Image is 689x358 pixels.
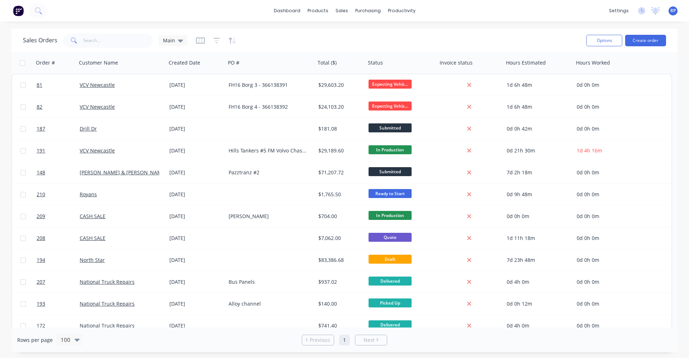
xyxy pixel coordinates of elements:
span: RP [670,8,676,14]
div: Status [368,59,383,66]
button: Options [586,35,622,46]
span: Ready to Start [369,189,412,198]
a: Page 1 is your current page [339,335,350,345]
div: 0d 21h 30m [507,147,568,154]
span: Quote [369,233,412,242]
span: 209 [37,213,45,220]
div: FH16 Borg 4 - 366138392 [229,103,308,110]
div: Hours Worked [576,59,610,66]
a: 193 [37,293,80,315]
span: 0d 0h 0m [577,191,599,198]
a: 82 [37,96,80,118]
a: Previous page [302,336,334,344]
span: 208 [37,235,45,242]
div: Alloy channel [229,300,308,307]
a: 172 [37,315,80,336]
a: National Truck Repairs [80,278,135,285]
div: Hills Tankers #5 FM Volvo Chassis - 221044 [229,147,308,154]
span: 0d 0h 0m [577,169,599,176]
a: 208 [37,227,80,249]
span: Delivered [369,320,412,329]
div: PO # [228,59,239,66]
div: [DATE] [169,169,223,176]
div: [PERSON_NAME] [229,213,308,220]
a: National Truck Repairs [80,322,135,329]
span: Submitted [369,167,412,176]
div: $29,603.20 [318,81,361,89]
div: Order # [36,59,55,66]
input: Search... [83,33,153,48]
div: $83,386.68 [318,256,361,264]
a: 209 [37,206,80,227]
div: Customer Name [79,59,118,66]
a: CASH SALE [80,235,106,241]
span: Draft [369,255,412,264]
ul: Pagination [299,335,390,345]
div: 1d 6h 48m [507,81,568,89]
div: [DATE] [169,147,223,154]
span: Previous [310,336,330,344]
a: Royans [80,191,97,198]
span: 210 [37,191,45,198]
div: [DATE] [169,256,223,264]
span: Rows per page [17,336,53,344]
span: 172 [37,322,45,329]
div: [DATE] [169,213,223,220]
a: 210 [37,184,80,205]
span: In Production [369,211,412,220]
div: 7d 2h 18m [507,169,568,176]
div: settings [605,5,632,16]
a: North Star [80,256,105,263]
span: Picked Up [369,298,412,307]
div: FH16 Borg 3 - 366138391 [229,81,308,89]
div: $7,062.00 [318,235,361,242]
span: Delivered [369,277,412,286]
div: [DATE] [169,322,223,329]
span: 0d 0h 0m [577,213,599,220]
div: 0d 9h 48m [507,191,568,198]
span: 81 [37,81,42,89]
div: $937.02 [318,278,361,286]
span: 1d 4h 16m [577,147,602,154]
button: Create order [625,35,666,46]
span: 0d 0h 0m [577,278,599,285]
span: 0d 0h 0m [577,300,599,307]
div: products [304,5,332,16]
div: $29,189.60 [318,147,361,154]
span: 0d 0h 0m [577,125,599,132]
div: Bus Panels [229,278,308,286]
a: VCV Newcastle [80,81,115,88]
div: 0d 4h 0m [507,278,568,286]
span: Submitted [369,123,412,132]
span: 207 [37,278,45,286]
img: Factory [13,5,24,16]
div: Invoice status [440,59,473,66]
a: Drill Dr [80,125,97,132]
div: 1d 11h 18m [507,235,568,242]
a: 148 [37,162,80,183]
a: 81 [37,74,80,96]
a: 191 [37,140,80,161]
div: Pazztranz #2 [229,169,308,176]
div: [DATE] [169,125,223,132]
div: [DATE] [169,278,223,286]
div: purchasing [352,5,384,16]
div: Total ($) [318,59,337,66]
div: $71,207.72 [318,169,361,176]
a: 187 [37,118,80,140]
div: $24,103.20 [318,103,361,110]
div: Hours Estimated [506,59,546,66]
a: [PERSON_NAME] & [PERSON_NAME] Newcastle [80,169,193,176]
div: productivity [384,5,419,16]
div: 0d 0h 0m [507,213,568,220]
a: VCV Newcastle [80,147,115,154]
div: [DATE] [169,191,223,198]
div: 0d 4h 0m [507,322,568,329]
div: 1d 6h 48m [507,103,568,110]
span: 194 [37,256,45,264]
span: Next [364,336,375,344]
div: [DATE] [169,81,223,89]
span: 191 [37,147,45,154]
div: $741.40 [318,322,361,329]
a: CASH SALE [80,213,106,220]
